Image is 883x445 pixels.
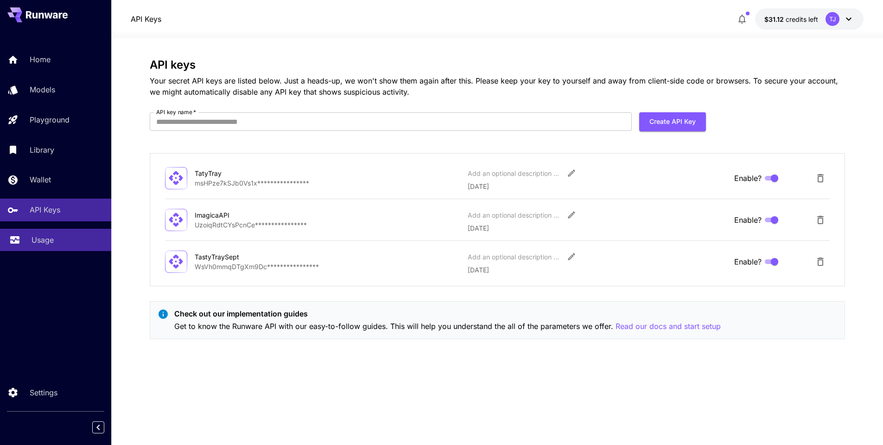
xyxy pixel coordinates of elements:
[734,173,762,184] span: Enable?
[616,321,721,332] button: Read our docs and start setup
[150,58,845,71] h3: API keys
[786,15,818,23] span: credits left
[468,265,726,275] p: [DATE]
[30,204,60,215] p: API Keys
[195,168,287,178] div: TatyTray
[131,13,161,25] nav: breadcrumb
[764,14,818,24] div: $31.11548
[99,419,111,436] div: Collapse sidebar
[468,223,726,233] p: [DATE]
[150,75,845,97] p: Your secret API keys are listed below. Just a heads-up, we won't show them again after this. Plea...
[563,165,580,181] button: Edit
[30,144,54,155] p: Library
[811,169,830,187] button: Delete API Key
[755,8,864,30] button: $31.11548TJ
[32,234,54,245] p: Usage
[811,252,830,271] button: Delete API Key
[30,114,70,125] p: Playground
[563,248,580,265] button: Edit
[563,206,580,223] button: Edit
[468,252,560,262] div: Add an optional description or comment
[92,421,104,433] button: Collapse sidebar
[30,84,55,95] p: Models
[30,54,51,65] p: Home
[468,210,560,220] div: Add an optional description or comment
[826,12,839,26] div: TJ
[131,13,161,25] a: API Keys
[174,321,721,332] p: Get to know the Runware API with our easy-to-follow guides. This will help you understand the all...
[811,211,830,229] button: Delete API Key
[174,308,721,319] p: Check out our implementation guides
[30,174,51,185] p: Wallet
[764,15,786,23] span: $31.12
[195,210,287,220] div: ImagicaAPI
[468,181,726,191] p: [DATE]
[30,387,57,398] p: Settings
[195,252,287,262] div: TastyTraySept
[639,112,706,131] button: Create API Key
[734,214,762,226] span: Enable?
[734,256,762,267] span: Enable?
[468,168,560,178] div: Add an optional description or comment
[156,108,196,116] label: API key name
